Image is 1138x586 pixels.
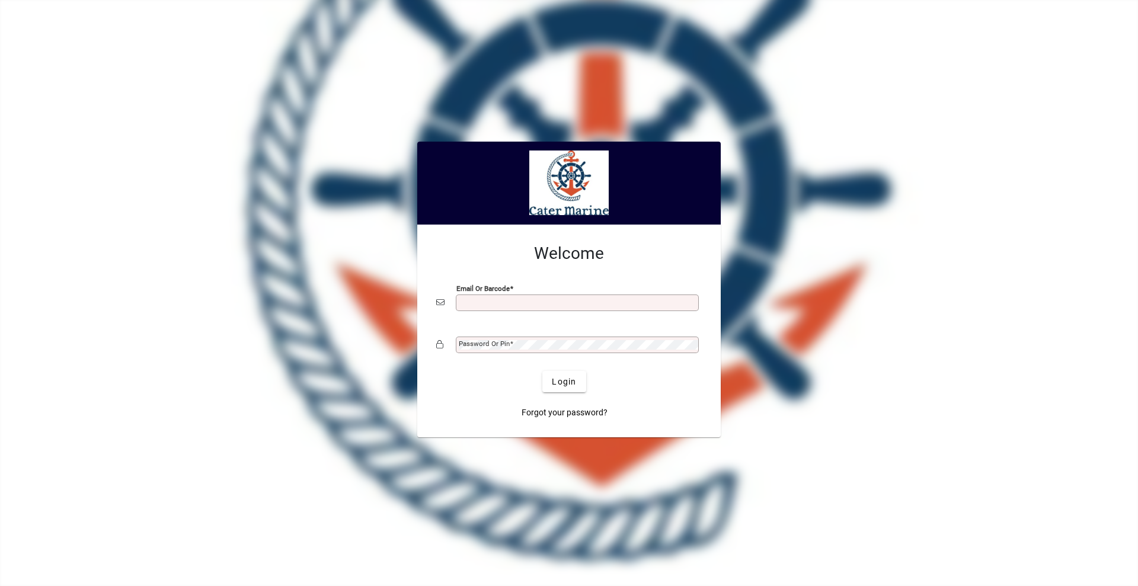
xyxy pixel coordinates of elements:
[456,284,510,293] mat-label: Email or Barcode
[542,371,586,392] button: Login
[552,376,576,388] span: Login
[517,402,612,423] a: Forgot your password?
[459,340,510,348] mat-label: Password or Pin
[436,244,702,264] h2: Welcome
[522,406,608,419] span: Forgot your password?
